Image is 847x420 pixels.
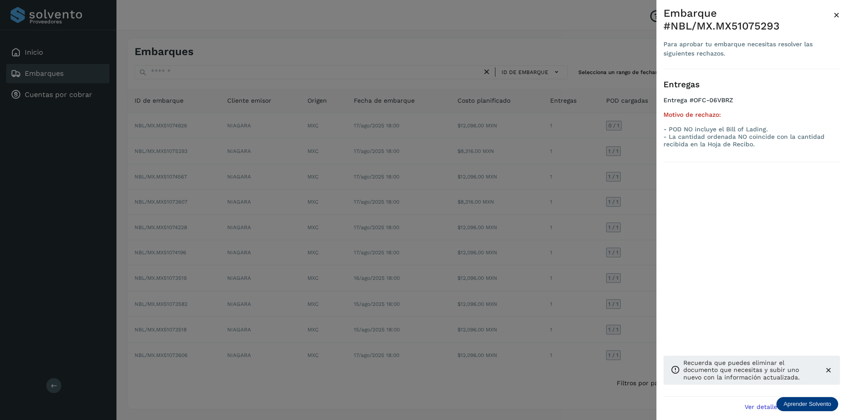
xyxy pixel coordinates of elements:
[739,397,840,416] button: Ver detalle de embarque
[663,40,833,58] div: Para aprobar tu embarque necesitas resolver las siguientes rechazos.
[745,404,820,410] span: Ver detalle de embarque
[833,9,840,21] span: ×
[663,97,840,111] h4: Entrega #OFC-06VBRZ
[663,7,833,33] div: Embarque #NBL/MX.MX51075293
[663,80,840,90] h3: Entregas
[663,126,840,148] p: - POD NO incluye el Bill of Lading. - La cantidad ordenada NO coincide con la cantidad recibida e...
[663,111,840,119] h5: Motivo de rechazo:
[683,359,817,381] p: Recuerda que puedes eliminar el documento que necesitas y subir uno nuevo con la información actu...
[776,397,838,411] div: Aprender Solvento
[783,401,831,408] p: Aprender Solvento
[833,7,840,23] button: Close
